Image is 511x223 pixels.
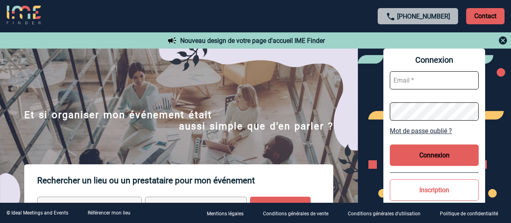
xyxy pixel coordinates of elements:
[6,210,68,216] div: © Ideal Meetings and Events
[341,209,433,217] a: Conditions générales d'utilisation
[257,209,341,217] a: Conditions générales de vente
[440,211,498,217] p: Politique de confidentialité
[348,211,421,217] p: Conditions générales d'utilisation
[390,55,479,65] span: Connexion
[397,13,450,20] a: [PHONE_NUMBER]
[386,12,395,21] img: call-24-px.png
[200,209,257,217] a: Mentions légales
[466,8,505,24] p: Contact
[390,179,479,201] button: Inscription
[37,164,333,197] p: Rechercher un lieu ou un prestataire pour mon événement
[207,211,244,217] p: Mentions légales
[250,197,311,219] input: Rechercher
[263,211,328,217] p: Conditions générales de vente
[390,71,479,89] input: Email *
[88,210,130,216] a: Référencer mon lieu
[433,209,511,217] a: Politique de confidentialité
[390,144,479,166] button: Connexion
[390,127,479,135] a: Mot de passe oublié ?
